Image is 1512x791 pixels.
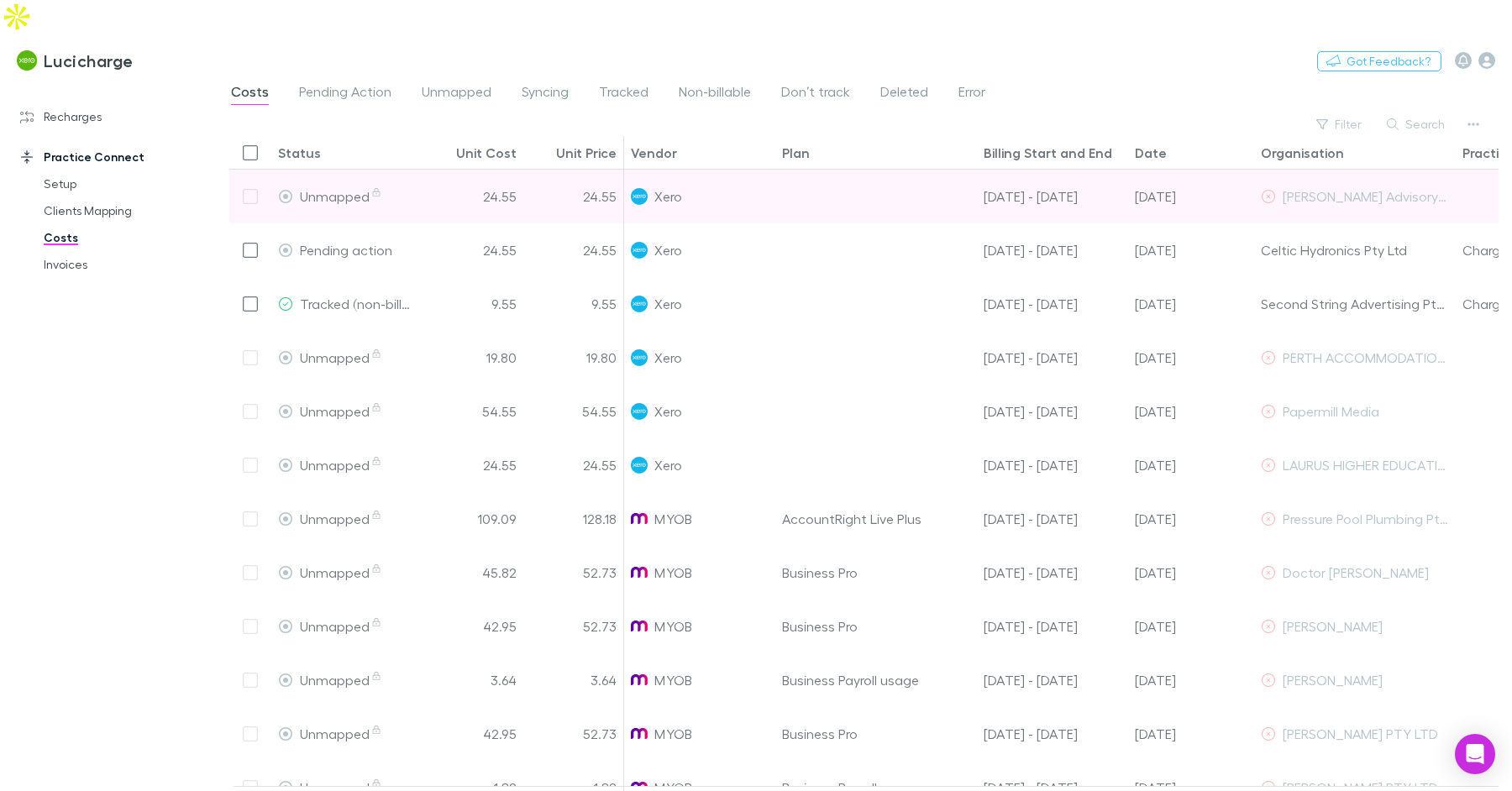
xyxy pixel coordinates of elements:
div: 128.18 [523,492,624,546]
div: Unit Cost [456,144,517,161]
div: 02 Jul 2025 [1128,600,1254,653]
img: MYOB's Logo [631,511,648,527]
img: Xero's Logo [631,349,648,366]
div: 52.73 [523,707,624,761]
span: Syncing [522,83,569,105]
div: 02 Jul 2025 [1128,492,1254,546]
span: LAURUS HIGHER EDUCATION PTY LTD [1283,457,1512,473]
h3: Lucicharge [44,50,134,71]
span: MYOB [654,546,692,599]
div: 45.82 [423,546,523,600]
span: Papermill Media [1283,403,1379,419]
span: Unmapped [300,672,383,688]
span: [PERSON_NAME] [1283,618,1383,634]
span: Unmapped [300,349,383,365]
div: 01 Jul - 31 Jul 25 [977,653,1128,707]
div: 54.55 [523,385,624,438]
div: Business Pro [775,707,977,761]
div: 28 Apr - 27 May 25 [977,170,1128,223]
div: 9.55 [423,277,523,331]
div: 3.64 [523,653,624,707]
div: 42.95 [423,707,523,761]
div: 109.09 [423,492,523,546]
span: Unmapped [422,83,491,105]
div: Plan [782,144,810,161]
span: Error [958,83,985,105]
div: Date [1135,144,1167,161]
a: Invoices [27,251,213,278]
div: 24.55 [523,438,624,492]
a: Recharges [3,103,213,130]
span: Pending Action [299,83,391,105]
div: 28 Apr - 27 May 25 [977,277,1128,331]
img: MYOB's Logo [631,564,648,581]
a: Costs [27,224,213,251]
span: Unmapped [300,403,383,419]
img: Xero's Logo [631,403,648,420]
span: PERTH ACCOMMODATION PTY LTD [1283,349,1501,365]
div: Open Intercom Messenger [1455,734,1495,774]
div: 03 May - 27 May 25 [977,331,1128,385]
span: MYOB [654,653,692,706]
img: MYOB's Logo [631,618,648,635]
div: Second String Advertising Pty Ltd [1261,277,1449,330]
div: Business Payroll usage [775,653,977,707]
div: 24.55 [523,223,624,277]
span: Xero [654,385,682,437]
div: 28 Apr - 27 May 25 [977,385,1128,438]
div: 02 Jul 2025 [1128,546,1254,600]
div: 27 Aug 2024 [1128,385,1254,438]
a: Setup [27,170,213,197]
button: Got Feedback? [1317,51,1441,71]
div: 24.55 [423,438,523,492]
span: Xero [654,170,682,223]
button: Filter [1308,114,1372,134]
div: 3.64 [423,653,523,707]
span: Unmapped [300,457,383,473]
span: Pending action [300,242,392,258]
div: Business Pro [775,546,977,600]
img: Xero's Logo [631,188,648,205]
div: 01 Jul - 31 Jul 25 [977,546,1128,600]
div: 9.55 [523,277,624,331]
div: Organisation [1261,144,1344,161]
img: Lucicharge's Logo [17,50,37,71]
div: 24.55 [423,170,523,223]
div: 27 May 2025 [1128,331,1254,385]
div: 02 Jul 2025 [1128,653,1254,707]
div: 19.80 [423,331,523,385]
div: 54.55 [423,385,523,438]
img: Xero's Logo [631,296,648,312]
button: Search [1378,114,1455,134]
div: 27 May 2025 [1128,277,1254,331]
div: Unit Price [556,144,617,161]
span: Pressure Pool Plumbing Pty Ltd [1283,511,1469,526]
span: Unmapped [300,188,383,204]
span: MYOB [654,707,692,760]
a: Practice Connect [3,144,213,170]
span: Non-billable [679,83,751,105]
span: Unmapped [300,618,383,634]
span: MYOB [654,492,692,545]
span: Costs [231,83,269,105]
div: 24.55 [423,223,523,277]
div: Vendor [631,144,677,161]
span: [PERSON_NAME] PTY LTD [1283,726,1438,741]
img: MYOB's Logo [631,726,648,742]
span: Unmapped [300,511,383,526]
div: 02 Jul 2025 [1128,707,1254,761]
span: Xero [654,438,682,491]
span: Xero [654,223,682,276]
span: Xero [654,277,682,330]
span: Xero [654,331,682,384]
a: Clients Mapping [27,197,213,224]
div: 01 Jul - 31 Jul 25 [977,600,1128,653]
span: Don’t track [781,83,850,105]
span: Tracked (non-billable) [300,296,432,312]
span: Unmapped [300,726,383,741]
div: 01 Jul - 31 Jul 25 [977,492,1128,546]
span: [PERSON_NAME] [1283,672,1383,688]
div: 52.73 [523,600,624,653]
div: Business Pro [775,600,977,653]
div: 28 Apr - 27 May 25 [977,223,1128,277]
